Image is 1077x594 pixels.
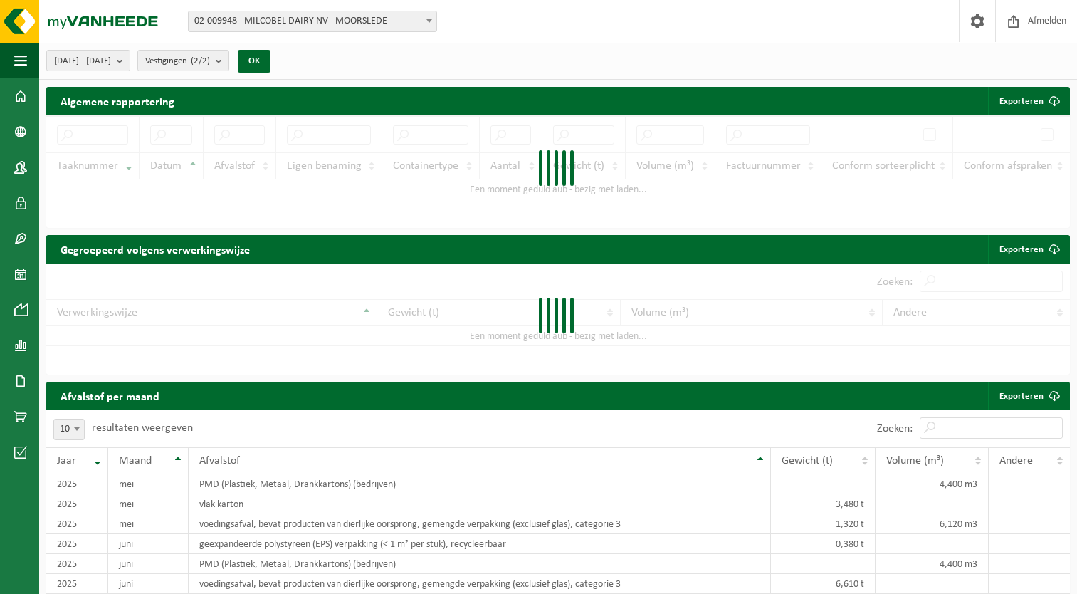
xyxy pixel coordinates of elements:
span: Jaar [57,455,76,467]
td: 2025 [46,494,108,514]
td: PMD (Plastiek, Metaal, Drankkartons) (bedrijven) [189,554,772,574]
td: geëxpandeerde polystyreen (EPS) verpakking (< 1 m² per stuk), recycleerbaar [189,534,772,554]
td: juni [108,534,189,554]
span: Vestigingen [145,51,210,72]
td: juni [108,574,189,594]
td: 0,380 t [771,534,876,554]
td: voedingsafval, bevat producten van dierlijke oorsprong, gemengde verpakking (exclusief glas), cat... [189,574,772,594]
td: mei [108,494,189,514]
td: vlak karton [189,494,772,514]
td: mei [108,474,189,494]
span: [DATE] - [DATE] [54,51,111,72]
h2: Gegroepeerd volgens verwerkingswijze [46,235,264,263]
span: 10 [53,419,85,440]
td: juni [108,554,189,574]
td: 4,400 m3 [876,474,989,494]
span: Afvalstof [199,455,240,467]
h2: Afvalstof per maand [46,382,174,410]
label: resultaten weergeven [92,422,193,434]
td: 2025 [46,474,108,494]
button: OK [238,50,270,73]
span: 10 [54,420,84,439]
span: 02-009948 - MILCOBEL DAIRY NV - MOORSLEDE [189,11,436,31]
h2: Algemene rapportering [46,87,189,115]
button: [DATE] - [DATE] [46,50,130,71]
td: 2025 [46,554,108,574]
span: 02-009948 - MILCOBEL DAIRY NV - MOORSLEDE [188,11,437,32]
td: 2025 [46,514,108,534]
label: Zoeken: [877,423,913,434]
td: PMD (Plastiek, Metaal, Drankkartons) (bedrijven) [189,474,772,494]
td: 4,400 m3 [876,554,989,574]
td: 2025 [46,534,108,554]
count: (2/2) [191,56,210,66]
button: Vestigingen(2/2) [137,50,229,71]
td: 1,320 t [771,514,876,534]
a: Exporteren [988,382,1068,410]
td: 6,120 m3 [876,514,989,534]
span: Andere [999,455,1033,467]
span: Gewicht (t) [782,455,833,467]
td: 2025 [46,574,108,594]
td: mei [108,514,189,534]
td: voedingsafval, bevat producten van dierlijke oorsprong, gemengde verpakking (exclusief glas), cat... [189,514,772,534]
td: 3,480 t [771,494,876,514]
span: Maand [119,455,152,467]
button: Exporteren [988,87,1068,115]
span: Volume (m³) [886,455,944,467]
a: Exporteren [988,235,1068,264]
td: 6,610 t [771,574,876,594]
